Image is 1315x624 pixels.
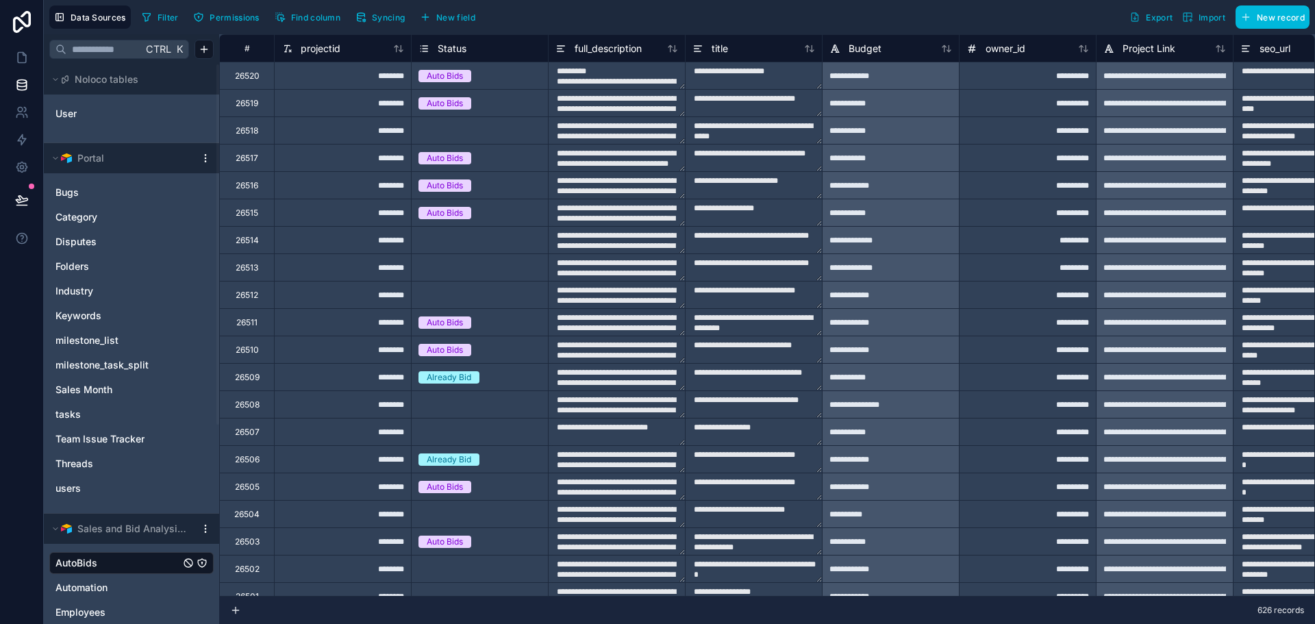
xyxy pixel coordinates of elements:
[427,70,463,82] div: Auto Bids
[236,98,258,109] div: 26519
[234,509,260,520] div: 26504
[49,182,214,203] div: Bugs
[351,7,415,27] a: Syncing
[55,260,180,273] a: Folders
[175,45,184,54] span: K
[49,305,214,327] div: Keywords
[236,153,258,164] div: 26517
[415,7,480,27] button: New field
[55,556,97,570] span: AutoBids
[55,581,180,595] a: Automation
[230,43,264,53] div: #
[427,152,463,164] div: Auto Bids
[427,371,471,384] div: Already Bid
[49,477,214,499] div: users
[236,591,259,602] div: 26501
[235,372,260,383] div: 26509
[49,403,214,425] div: tasks
[77,522,188,536] span: Sales and Bid Analysis Projects
[849,42,881,55] span: Budget
[235,482,260,492] div: 26505
[61,153,72,164] img: Airtable Logo
[986,42,1025,55] span: owner_id
[49,5,131,29] button: Data Sources
[427,179,463,192] div: Auto Bids
[236,262,258,273] div: 26513
[427,536,463,548] div: Auto Bids
[158,12,179,23] span: Filter
[55,432,145,446] span: Team Issue Tracker
[1230,5,1310,29] a: New record
[55,334,180,347] a: milestone_list
[1257,605,1304,616] span: 626 records
[55,235,97,249] span: Disputes
[55,309,101,323] span: Keywords
[235,427,260,438] div: 26507
[372,12,405,23] span: Syncing
[55,309,180,323] a: Keywords
[55,606,180,619] a: Employees
[61,523,72,534] img: Airtable Logo
[1260,42,1290,55] span: seo_url
[1257,12,1305,23] span: New record
[236,125,258,136] div: 26518
[71,12,126,23] span: Data Sources
[49,519,195,538] button: Airtable LogoSales and Bid Analysis Projects
[351,7,410,27] button: Syncing
[436,12,475,23] span: New field
[55,284,93,298] span: Industry
[427,453,471,466] div: Already Bid
[270,7,345,27] button: Find column
[55,581,108,595] span: Automation
[235,399,260,410] div: 26508
[210,12,259,23] span: Permissions
[575,42,642,55] span: full_description
[188,7,264,27] button: Permissions
[427,97,463,110] div: Auto Bids
[1123,42,1175,55] span: Project Link
[55,358,180,372] a: milestone_task_split
[77,151,104,165] span: Portal
[235,536,260,547] div: 26503
[235,454,260,465] div: 26506
[55,107,77,121] span: User
[49,601,214,623] div: Employees
[49,255,214,277] div: Folders
[49,577,214,599] div: Automation
[55,383,180,397] a: Sales Month
[1125,5,1177,29] button: Export
[55,260,89,273] span: Folders
[1146,12,1173,23] span: Export
[291,12,340,23] span: Find column
[427,344,463,356] div: Auto Bids
[145,40,173,58] span: Ctrl
[55,408,180,421] a: tasks
[188,7,269,27] a: Permissions
[55,186,79,199] span: Bugs
[427,481,463,493] div: Auto Bids
[301,42,340,55] span: projectid
[55,210,97,224] span: Category
[136,7,184,27] button: Filter
[49,149,195,168] button: Airtable LogoPortal
[55,556,180,570] a: AutoBids
[236,345,259,355] div: 26510
[1236,5,1310,29] button: New record
[49,206,214,228] div: Category
[55,482,81,495] span: users
[55,284,180,298] a: Industry
[236,290,258,301] div: 26512
[236,317,258,328] div: 26511
[1199,12,1225,23] span: Import
[235,564,260,575] div: 26502
[49,453,214,475] div: Threads
[75,73,138,86] span: Noloco tables
[55,482,180,495] a: users
[55,210,180,224] a: Category
[49,70,205,89] button: Noloco tables
[55,358,149,372] span: milestone_task_split
[55,457,93,471] span: Threads
[712,42,728,55] span: title
[55,408,81,421] span: tasks
[49,354,214,376] div: milestone_task_split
